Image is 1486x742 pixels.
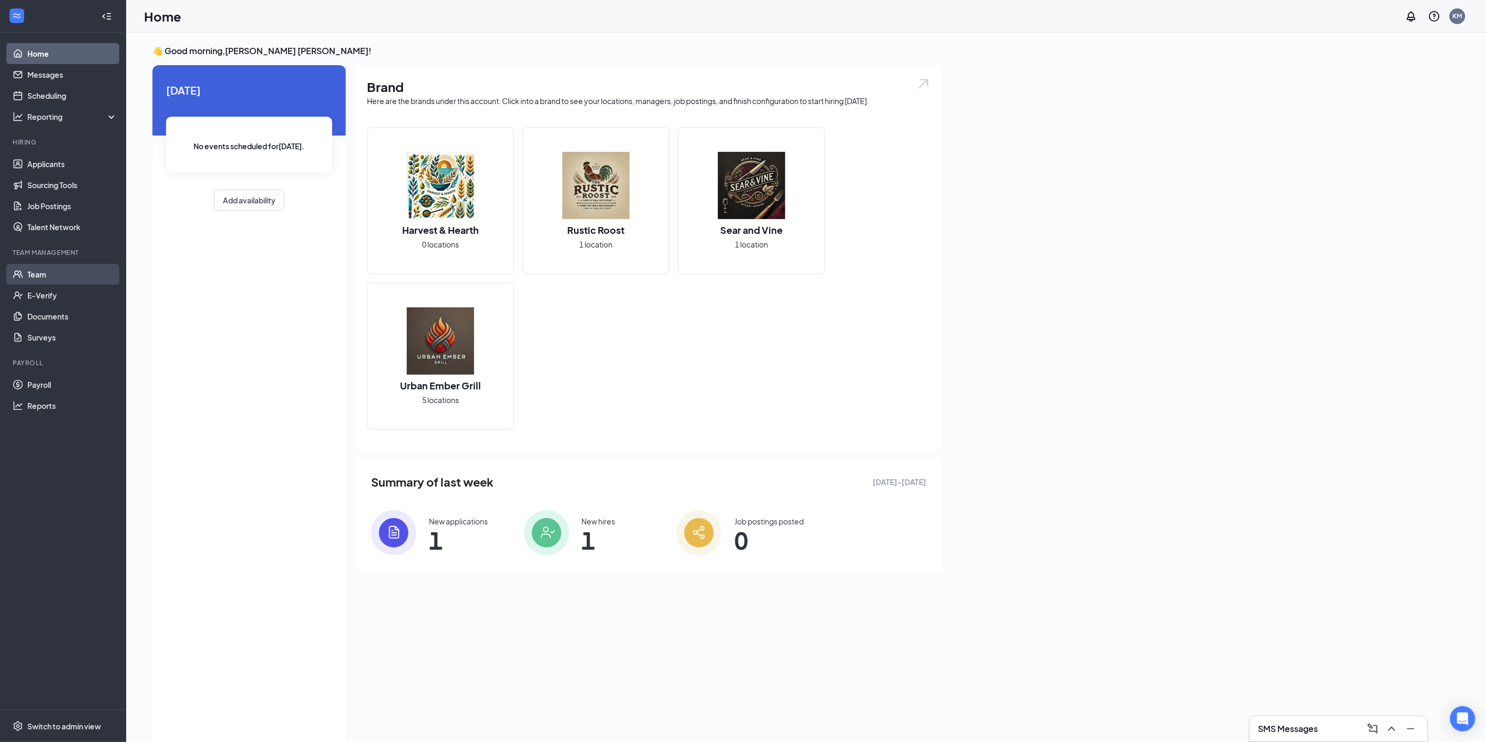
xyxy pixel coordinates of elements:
[367,96,930,106] div: Here are the brands under this account. Click into a brand to see your locations, managers, job p...
[429,531,488,550] span: 1
[580,239,613,250] span: 1 location
[144,7,181,25] h1: Home
[152,45,943,57] h3: 👋 Good morning, [PERSON_NAME] [PERSON_NAME] !
[27,64,117,85] a: Messages
[13,138,115,147] div: Hiring
[582,531,616,550] span: 1
[166,82,332,98] span: [DATE]
[407,152,474,219] img: Harvest & Hearth
[734,531,804,550] span: 0
[194,140,305,152] span: No events scheduled for [DATE] .
[13,721,23,731] svg: Settings
[407,307,474,375] img: Urban Ember Grill
[1402,720,1419,737] button: Minimize
[1428,10,1441,23] svg: QuestionInfo
[562,152,630,219] img: Rustic Roost
[735,239,768,250] span: 1 location
[367,78,930,96] h1: Brand
[422,394,459,406] span: 5 locations
[371,510,416,555] img: icon
[101,11,112,22] svg: Collapse
[1258,723,1318,735] h3: SMS Messages
[718,152,785,219] img: Sear and Vine
[27,327,117,348] a: Surveys
[27,43,117,64] a: Home
[422,239,459,250] span: 0 locations
[429,516,488,527] div: New applications
[12,11,22,21] svg: WorkstreamLogo
[1405,10,1418,23] svg: Notifications
[524,510,569,555] img: icon
[1450,706,1475,731] div: Open Intercom Messenger
[13,358,115,367] div: Payroll
[677,510,722,555] img: icon
[13,111,23,122] svg: Analysis
[1383,720,1400,737] button: ChevronUp
[1405,723,1417,735] svg: Minimize
[13,248,115,257] div: Team Management
[27,153,117,174] a: Applicants
[27,395,117,416] a: Reports
[734,516,804,527] div: Job postings posted
[27,85,117,106] a: Scheduling
[27,306,117,327] a: Documents
[27,195,117,217] a: Job Postings
[214,190,284,211] button: Add availability
[582,516,616,527] div: New hires
[917,78,930,90] img: open.6027fd2a22e1237b5b06.svg
[27,374,117,395] a: Payroll
[27,174,117,195] a: Sourcing Tools
[873,476,926,488] span: [DATE] - [DATE]
[27,285,117,306] a: E-Verify
[27,217,117,238] a: Talent Network
[390,379,491,392] h2: Urban Ember Grill
[1453,12,1462,20] div: KM
[27,264,117,285] a: Team
[27,111,118,122] div: Reporting
[1365,720,1381,737] button: ComposeMessage
[392,223,489,236] h2: Harvest & Hearth
[27,721,101,731] div: Switch to admin view
[557,223,636,236] h2: Rustic Roost
[1367,723,1379,735] svg: ComposeMessage
[710,223,794,236] h2: Sear and Vine
[1386,723,1398,735] svg: ChevronUp
[371,473,494,491] span: Summary of last week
